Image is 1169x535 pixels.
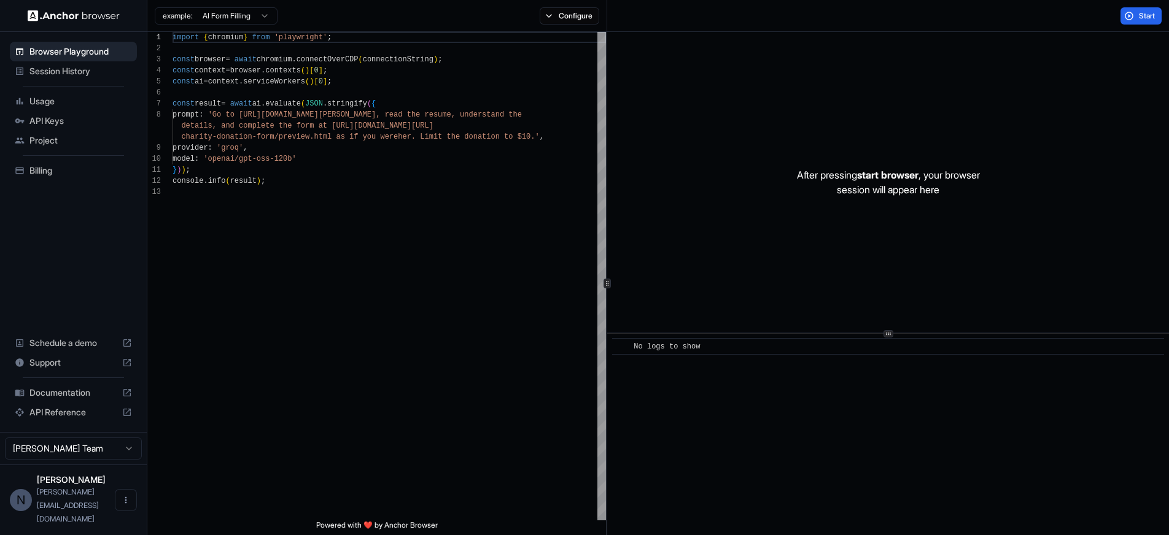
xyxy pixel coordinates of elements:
[199,110,203,119] span: :
[243,144,247,152] span: ,
[252,33,270,42] span: from
[173,55,195,64] span: const
[147,76,161,87] div: 5
[257,55,292,64] span: chromium
[261,66,265,75] span: .
[371,99,376,108] span: {
[29,164,132,177] span: Billing
[323,66,327,75] span: ;
[261,99,265,108] span: .
[147,153,161,164] div: 10
[147,187,161,198] div: 13
[10,383,137,402] div: Documentation
[37,474,106,485] span: Nick Matthews
[181,166,185,174] span: )
[208,144,212,152] span: :
[394,110,522,119] span: ad the resume, understand the
[115,489,137,511] button: Open menu
[147,175,161,187] div: 12
[29,115,132,127] span: API Keys
[147,65,161,76] div: 4
[363,55,433,64] span: connectionString
[208,33,244,42] span: chromium
[10,61,137,81] div: Session History
[203,177,208,185] span: .
[181,133,398,141] span: charity-donation-form/preview.html as if you were
[217,144,243,152] span: 'groq'
[261,177,265,185] span: ;
[186,166,190,174] span: ;
[10,333,137,353] div: Schedule a demo
[327,77,332,86] span: ;
[243,77,305,86] span: serviceWorkers
[265,66,301,75] span: contexts
[195,99,221,108] span: result
[221,99,225,108] span: =
[316,520,438,535] span: Powered with ❤️ by Anchor Browser
[359,55,363,64] span: (
[29,65,132,77] span: Session History
[319,77,323,86] span: 0
[10,353,137,372] div: Support
[203,155,296,163] span: 'openai/gpt-oss-120b'
[173,110,199,119] span: prompt
[309,66,314,75] span: [
[225,66,230,75] span: =
[634,342,700,351] span: No logs to show
[203,33,208,42] span: {
[181,121,354,130] span: details, and complete the form at [URL]
[147,164,161,175] div: 11
[177,166,181,174] span: )
[10,131,137,150] div: Project
[147,109,161,120] div: 8
[239,77,243,86] span: .
[195,66,225,75] span: context
[10,111,137,131] div: API Keys
[540,133,544,141] span: ,
[301,99,305,108] span: (
[10,161,137,180] div: Billing
[147,54,161,65] div: 3
[173,66,195,75] span: const
[195,155,199,163] span: :
[225,177,230,185] span: (
[305,99,323,108] span: JSON
[28,10,120,21] img: Anchor Logo
[147,142,161,153] div: 9
[433,55,438,64] span: )
[10,91,137,111] div: Usage
[10,489,32,511] div: N
[323,77,327,86] span: ]
[29,337,117,349] span: Schedule a demo
[147,32,161,43] div: 1
[398,133,539,141] span: her. Limit the donation to $10.'
[327,33,332,42] span: ;
[323,99,327,108] span: .
[297,55,359,64] span: connectOverCDP
[438,55,442,64] span: ;
[29,95,132,107] span: Usage
[797,167,980,197] p: After pressing , your browser session will appear here
[29,387,117,399] span: Documentation
[29,134,132,147] span: Project
[195,77,203,86] span: ai
[208,177,226,185] span: info
[274,33,327,42] span: 'playwright'
[314,77,318,86] span: [
[147,43,161,54] div: 2
[354,121,433,130] span: [DOMAIN_NAME][URL]
[29,356,117,369] span: Support
[257,177,261,185] span: )
[10,402,137,422] div: API Reference
[230,177,257,185] span: result
[540,7,599,25] button: Configure
[367,99,371,108] span: (
[857,169,919,181] span: start browser
[173,33,199,42] span: import
[29,45,132,58] span: Browser Playground
[225,55,230,64] span: =
[10,42,137,61] div: Browser Playground
[235,55,257,64] span: await
[173,77,195,86] span: const
[203,77,208,86] span: =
